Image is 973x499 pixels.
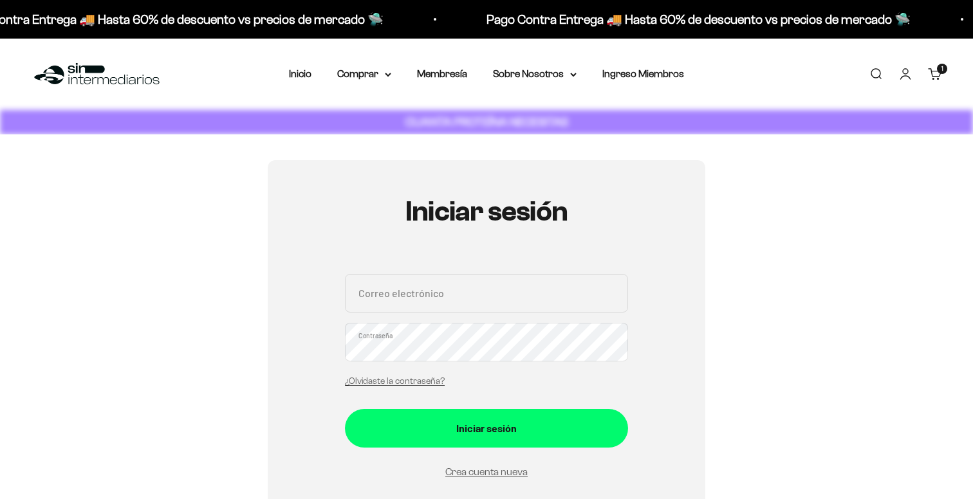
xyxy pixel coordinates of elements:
[337,66,391,82] summary: Comprar
[602,68,684,79] a: Ingreso Miembros
[941,66,943,72] span: 1
[345,376,445,386] a: ¿Olvidaste la contraseña?
[371,420,602,437] div: Iniciar sesión
[417,68,467,79] a: Membresía
[246,9,671,30] p: Pago Contra Entrega 🚚 Hasta 60% de descuento vs precios de mercado 🛸
[345,409,628,448] button: Iniciar sesión
[405,115,568,129] strong: CUANTA PROTEÍNA NECESITAS
[445,466,528,477] a: Crea cuenta nueva
[345,196,628,227] h1: Iniciar sesión
[493,66,577,82] summary: Sobre Nosotros
[289,68,311,79] a: Inicio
